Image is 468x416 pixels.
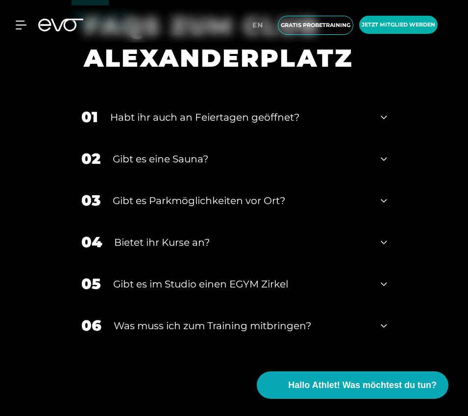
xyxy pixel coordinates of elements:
[281,21,350,29] span: Gratis Probetraining
[257,371,448,399] button: Hallo Athlet! Was möchtest du tun?
[113,193,369,208] div: Gibt es Parkmöglichkeiten vor Ort?
[81,106,98,128] div: 01
[113,152,369,166] div: Gibt es eine Sauna?
[252,21,263,29] span: en
[275,16,356,35] a: Gratis Probetraining
[113,277,369,291] div: Gibt es im Studio einen EGYM Zirkel
[288,379,437,392] span: Hallo Athlet! Was möchtest du tun?
[81,231,102,253] div: 04
[81,314,101,337] div: 06
[362,21,435,29] span: Jetzt Mitglied werden
[356,16,441,35] a: Jetzt Mitglied werden
[110,110,369,125] div: Habt ihr auch an Feiertagen geöffnet?
[81,189,100,211] div: 03
[81,273,101,295] div: 05
[114,235,369,250] div: Bietet ihr Kurse an?
[114,318,369,333] div: Was muss ich zum Training mitbringen?
[252,20,269,31] a: en
[81,148,100,170] div: 02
